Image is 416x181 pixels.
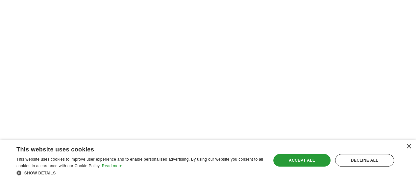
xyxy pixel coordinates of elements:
div: Close [406,144,411,149]
div: This website uses cookies [16,144,247,153]
span: This website uses cookies to improve user experience and to enable personalised advertising. By u... [16,157,263,168]
span: Show details [24,171,56,175]
a: Read more, opens a new window [102,164,122,168]
div: Show details [16,170,263,176]
div: Accept all [273,154,330,167]
div: Decline all [335,154,394,167]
